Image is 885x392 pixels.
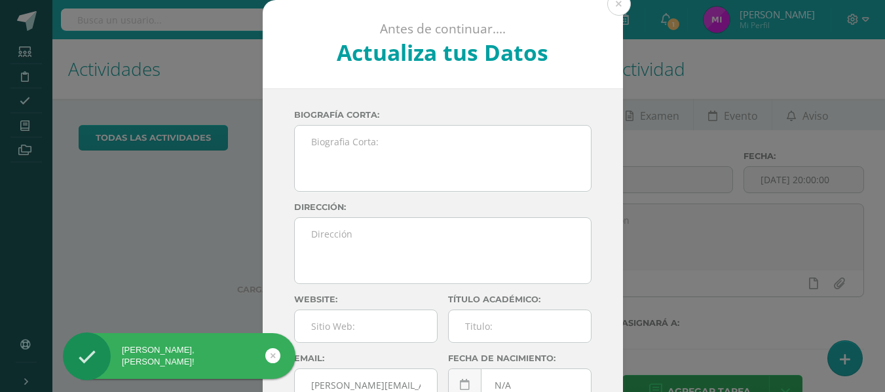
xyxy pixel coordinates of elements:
[294,110,592,120] label: Biografía corta:
[63,344,295,368] div: [PERSON_NAME], [PERSON_NAME]!
[294,294,438,304] label: Website:
[449,310,591,342] input: Titulo:
[297,37,588,67] h2: Actualiza tus Datos
[448,294,592,304] label: Título académico:
[295,310,437,342] input: Sitio Web:
[297,21,588,37] p: Antes de continuar....
[294,202,592,212] label: Dirección:
[294,353,438,363] label: Email:
[448,353,592,363] label: Fecha de nacimiento:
